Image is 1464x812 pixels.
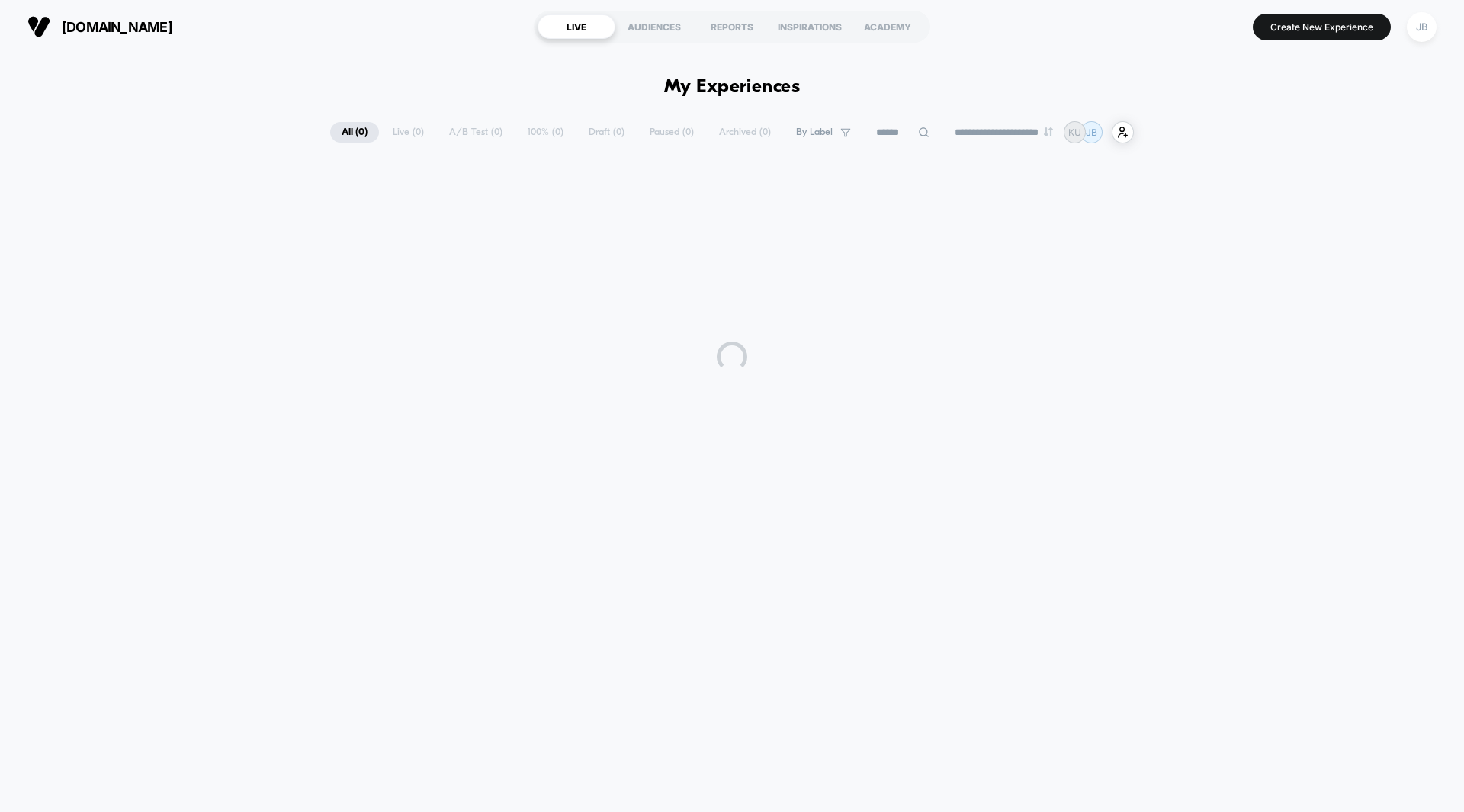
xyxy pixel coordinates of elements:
img: end [1044,127,1053,136]
div: ACADEMY [849,14,926,39]
div: AUDIENCES [615,14,693,39]
span: All ( 0 ) [330,122,379,143]
p: KU [1068,127,1081,138]
div: LIVE [538,14,615,39]
button: JB [1402,11,1441,43]
h1: My Experiences [664,76,801,98]
button: [DOMAIN_NAME] [23,14,177,39]
p: JB [1086,127,1097,138]
span: By Label [796,127,833,138]
div: INSPIRATIONS [771,14,849,39]
span: [DOMAIN_NAME] [62,19,172,35]
img: Visually logo [27,15,50,38]
button: Create New Experience [1253,14,1391,40]
div: JB [1407,12,1437,42]
div: REPORTS [693,14,771,39]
